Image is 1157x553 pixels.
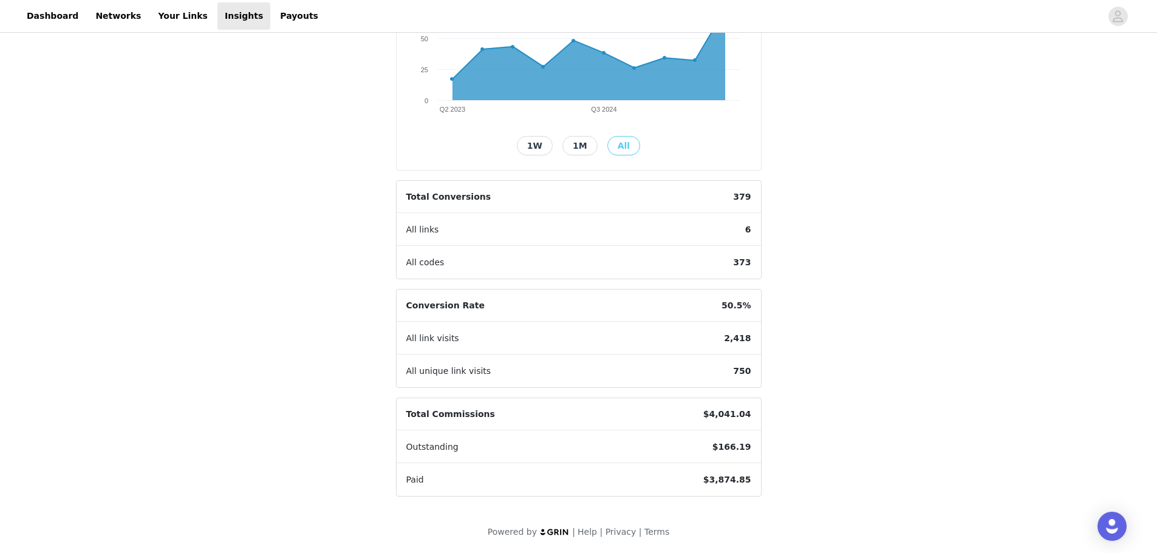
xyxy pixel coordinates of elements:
[735,214,761,246] span: 6
[420,66,428,73] text: 25
[397,322,469,355] span: All link visits
[644,527,669,537] a: Terms
[591,106,616,113] text: Q3 2024
[1097,512,1127,541] div: Open Intercom Messenger
[19,2,86,30] a: Dashboard
[1112,7,1124,26] div: avatar
[723,246,760,279] span: 373
[397,398,505,430] span: Total Commissions
[273,2,326,30] a: Payouts
[397,355,501,387] span: All unique link visits
[714,322,760,355] span: 2,418
[397,214,449,246] span: All links
[712,290,761,322] span: 50.5%
[420,35,428,42] text: 50
[562,136,598,155] button: 1M
[397,431,468,463] span: Outstanding
[488,527,537,537] span: Powered by
[397,464,434,496] span: Paid
[599,527,602,537] span: |
[539,528,570,536] img: logo
[606,527,637,537] a: Privacy
[397,290,494,322] span: Conversion Rate
[397,181,501,213] span: Total Conversions
[517,136,553,155] button: 1W
[723,181,760,213] span: 379
[723,355,760,387] span: 750
[572,527,575,537] span: |
[607,136,640,155] button: All
[578,527,597,537] a: Help
[397,246,454,279] span: All codes
[694,398,761,430] span: $4,041.04
[694,464,761,496] span: $3,874.85
[639,527,642,537] span: |
[703,431,761,463] span: $166.19
[439,106,465,113] text: Q2 2023
[88,2,148,30] a: Networks
[424,97,428,104] text: 0
[151,2,215,30] a: Your Links
[217,2,270,30] a: Insights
